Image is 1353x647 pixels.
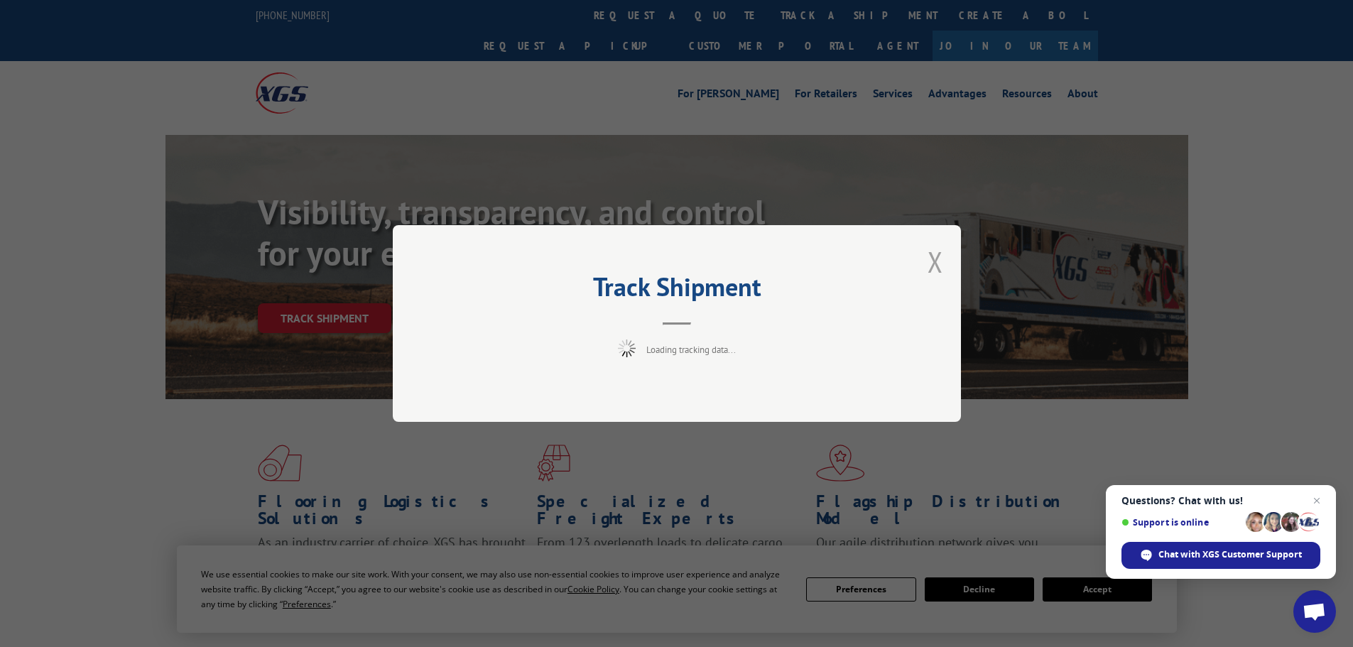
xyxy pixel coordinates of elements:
button: Close modal [928,243,943,281]
h2: Track Shipment [464,277,890,304]
span: Questions? Chat with us! [1121,495,1320,506]
img: xgs-loading [618,339,636,357]
span: Support is online [1121,517,1241,528]
div: Chat with XGS Customer Support [1121,542,1320,569]
span: Loading tracking data... [646,344,736,356]
span: Close chat [1308,492,1325,509]
div: Open chat [1293,590,1336,633]
span: Chat with XGS Customer Support [1158,548,1302,561]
